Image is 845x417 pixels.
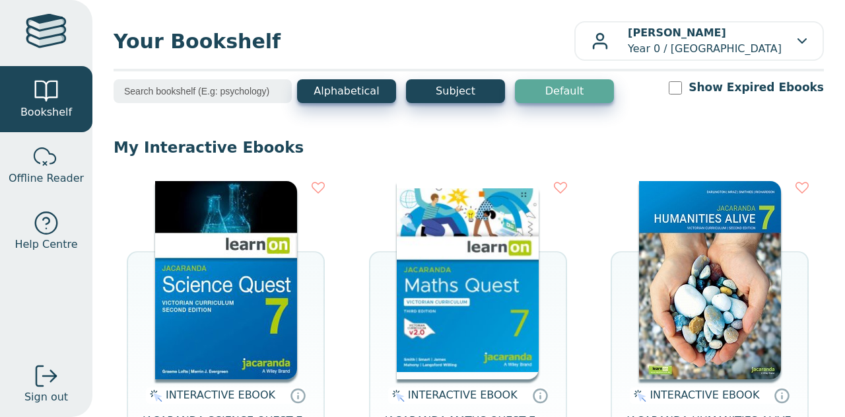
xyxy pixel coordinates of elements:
img: b87b3e28-4171-4aeb-a345-7fa4fe4e6e25.jpg [397,181,539,379]
p: My Interactive Ebooks [114,137,824,157]
a: Interactive eBooks are accessed online via the publisher’s portal. They contain interactive resou... [774,387,790,403]
span: INTERACTIVE EBOOK [408,389,518,401]
span: INTERACTIVE EBOOK [650,389,759,401]
button: Default [515,79,614,103]
button: Alphabetical [297,79,396,103]
a: Interactive eBooks are accessed online via the publisher’s portal. They contain interactive resou... [290,387,306,403]
img: 329c5ec2-5188-ea11-a992-0272d098c78b.jpg [155,181,297,379]
span: Your Bookshelf [114,26,574,56]
span: Bookshelf [20,104,72,120]
button: [PERSON_NAME]Year 0 / [GEOGRAPHIC_DATA] [574,21,824,61]
span: Sign out [24,389,68,405]
span: Offline Reader [9,171,84,186]
label: Show Expired Ebooks [689,79,824,96]
b: [PERSON_NAME] [628,26,726,39]
span: Help Centre [15,237,77,252]
img: interactive.svg [146,388,162,404]
img: 429ddfad-7b91-e911-a97e-0272d098c78b.jpg [639,181,781,379]
img: interactive.svg [630,388,646,404]
a: Interactive eBooks are accessed online via the publisher’s portal. They contain interactive resou... [532,387,548,403]
input: Search bookshelf (E.g: psychology) [114,79,292,103]
p: Year 0 / [GEOGRAPHIC_DATA] [628,25,782,57]
img: interactive.svg [388,388,405,404]
button: Subject [406,79,505,103]
span: INTERACTIVE EBOOK [166,389,275,401]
